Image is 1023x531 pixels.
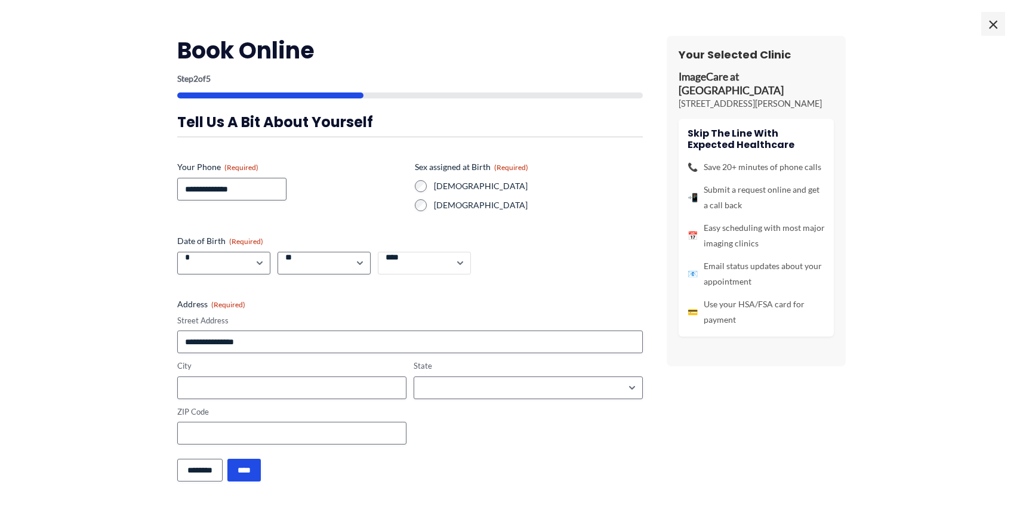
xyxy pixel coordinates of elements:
[688,266,698,282] span: 📧
[688,182,825,213] li: Submit a request online and get a call back
[177,406,406,418] label: ZIP Code
[688,128,825,150] h4: Skip the line with Expected Healthcare
[211,300,245,309] span: (Required)
[688,304,698,320] span: 💳
[177,75,643,83] p: Step of
[229,237,263,246] span: (Required)
[224,163,258,172] span: (Required)
[688,228,698,243] span: 📅
[688,159,698,175] span: 📞
[688,297,825,328] li: Use your HSA/FSA card for payment
[177,36,643,65] h2: Book Online
[177,298,245,310] legend: Address
[177,113,643,131] h3: Tell us a bit about yourself
[177,235,263,247] legend: Date of Birth
[688,220,825,251] li: Easy scheduling with most major imaging clinics
[688,190,698,205] span: 📲
[206,73,211,84] span: 5
[688,258,825,289] li: Email status updates about your appointment
[434,199,643,211] label: [DEMOGRAPHIC_DATA]
[434,180,643,192] label: [DEMOGRAPHIC_DATA]
[177,161,405,173] label: Your Phone
[177,360,406,372] label: City
[193,73,198,84] span: 2
[415,161,528,173] legend: Sex assigned at Birth
[981,12,1005,36] span: ×
[494,163,528,172] span: (Required)
[177,315,643,326] label: Street Address
[688,159,825,175] li: Save 20+ minutes of phone calls
[679,70,834,98] p: ImageCare at [GEOGRAPHIC_DATA]
[679,48,834,61] h3: Your Selected Clinic
[414,360,643,372] label: State
[679,98,834,110] p: [STREET_ADDRESS][PERSON_NAME]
